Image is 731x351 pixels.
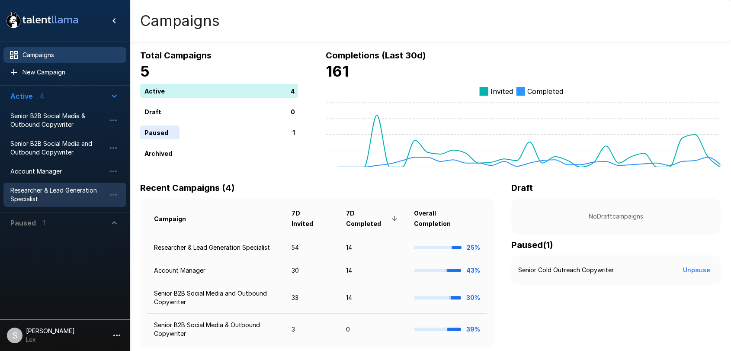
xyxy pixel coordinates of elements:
td: Researcher & Lead Generation Specialist [147,236,285,259]
b: 43% [466,267,480,274]
td: Senior B2B Social Media and Outbound Copywriter [147,282,285,314]
td: 14 [339,259,407,282]
td: Senior B2B Social Media & Outbound Copywriter [147,314,285,345]
b: Paused ( 1 ) [511,240,553,250]
b: 161 [326,62,349,80]
span: Campaign [154,214,197,224]
b: Draft [511,183,533,193]
td: Account Manager [147,259,285,282]
b: Recent Campaigns (4) [140,183,235,193]
b: 30% [466,294,480,301]
span: Overall Completion [414,208,480,229]
p: No Draft campaigns [525,212,707,221]
td: 54 [285,236,339,259]
td: 3 [285,314,339,345]
b: Completions (Last 30d) [326,50,426,61]
b: 5 [140,62,150,80]
b: 39% [466,325,480,333]
button: Unpause [680,262,714,278]
td: 30 [285,259,339,282]
b: 25% [467,244,480,251]
p: 0 [291,107,295,116]
td: 0 [339,314,407,345]
h4: Campaigns [140,12,220,30]
td: 14 [339,282,407,314]
p: Senior Cold Outreach Copywriter [518,266,614,274]
td: 33 [285,282,339,314]
p: 4 [291,86,295,95]
p: 1 [292,128,295,137]
td: 14 [339,236,407,259]
span: 7D Invited [292,208,332,229]
b: Total Campaigns [140,50,212,61]
span: 7D Completed [346,208,400,229]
